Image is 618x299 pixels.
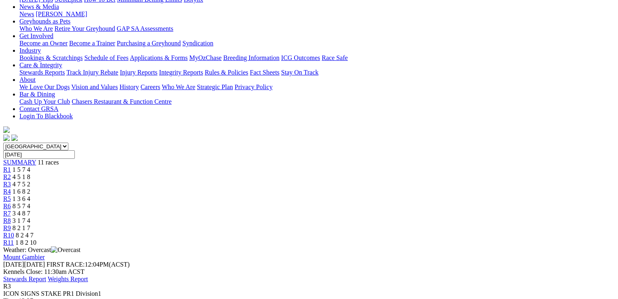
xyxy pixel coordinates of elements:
a: Who We Are [162,83,195,90]
div: Bar & Dining [19,98,609,105]
a: Bar & Dining [19,91,55,98]
a: Injury Reports [120,69,157,76]
div: Kennels Close: 11:30am ACST [3,268,609,276]
a: Weights Report [48,276,88,282]
a: R11 [3,239,14,246]
a: Strategic Plan [197,83,233,90]
a: News & Media [19,3,59,10]
span: 4 7 5 2 [13,181,30,188]
div: Greyhounds as Pets [19,25,609,32]
a: R7 [3,210,11,217]
a: Mount Gambier [3,254,45,261]
a: Chasers Restaurant & Function Centre [72,98,171,105]
a: [PERSON_NAME] [36,11,87,17]
a: Privacy Policy [235,83,273,90]
a: R9 [3,224,11,231]
img: twitter.svg [11,135,18,141]
a: News [19,11,34,17]
span: FIRST RACE: [47,261,85,268]
div: Care & Integrity [19,69,609,76]
a: Login To Blackbook [19,113,73,120]
span: 1 5 7 4 [13,166,30,173]
img: facebook.svg [3,135,10,141]
a: Track Injury Rebate [66,69,118,76]
a: Syndication [182,40,213,47]
span: R3 [3,283,11,290]
input: Select date [3,150,75,159]
a: ICG Outcomes [281,54,320,61]
span: 1 3 6 4 [13,195,30,202]
a: R8 [3,217,11,224]
a: Stewards Report [3,276,46,282]
span: [DATE] [3,261,24,268]
div: News & Media [19,11,609,18]
a: Vision and Values [71,83,118,90]
a: R5 [3,195,11,202]
a: Industry [19,47,41,54]
a: About [19,76,36,83]
a: R2 [3,173,11,180]
span: 8 2 4 7 [16,232,34,239]
a: R10 [3,232,14,239]
img: logo-grsa-white.png [3,126,10,133]
a: GAP SA Assessments [117,25,174,32]
span: 8 2 1 7 [13,224,30,231]
a: SUMMARY [3,159,36,166]
a: MyOzChase [189,54,222,61]
a: We Love Our Dogs [19,83,70,90]
span: 1 8 2 10 [15,239,36,246]
a: Breeding Information [223,54,279,61]
a: Schedule of Fees [84,54,128,61]
span: [DATE] [3,261,45,268]
a: Bookings & Scratchings [19,54,83,61]
a: R4 [3,188,11,195]
a: Care & Integrity [19,62,62,68]
a: Cash Up Your Club [19,98,70,105]
span: 1 6 8 2 [13,188,30,195]
div: About [19,83,609,91]
span: 4 5 1 8 [13,173,30,180]
a: Greyhounds as Pets [19,18,70,25]
img: Overcast [51,246,80,254]
a: Fact Sheets [250,69,279,76]
span: 3 4 8 7 [13,210,30,217]
a: Race Safe [322,54,347,61]
a: Become an Owner [19,40,68,47]
a: Stay On Track [281,69,318,76]
a: Integrity Reports [159,69,203,76]
a: Stewards Reports [19,69,65,76]
span: 8 5 7 4 [13,203,30,209]
a: Applications & Forms [130,54,188,61]
a: Contact GRSA [19,105,58,112]
a: Retire Your Greyhound [55,25,115,32]
a: Who We Are [19,25,53,32]
a: History [119,83,139,90]
span: Weather: Overcast [3,246,80,253]
a: Careers [140,83,160,90]
a: Become a Trainer [69,40,115,47]
span: 11 races [38,159,59,166]
span: 3 1 7 4 [13,217,30,224]
div: Industry [19,54,609,62]
a: R6 [3,203,11,209]
a: R3 [3,181,11,188]
div: Get Involved [19,40,609,47]
a: Get Involved [19,32,53,39]
a: R1 [3,166,11,173]
a: Rules & Policies [205,69,248,76]
span: 12:04PM(ACST) [47,261,130,268]
a: Purchasing a Greyhound [117,40,181,47]
div: ICON SIGNS STAKE PR1 Division1 [3,290,609,297]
